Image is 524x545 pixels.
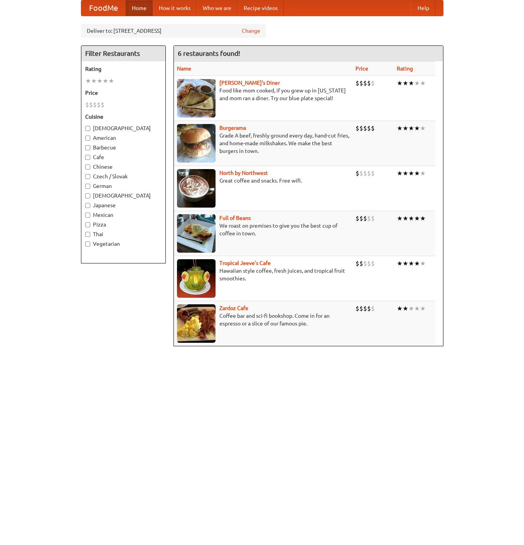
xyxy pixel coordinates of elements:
[363,214,367,223] li: $
[363,169,367,178] li: $
[359,79,363,87] li: $
[238,0,284,16] a: Recipe videos
[219,305,248,311] a: Zardoz Cafe
[197,0,238,16] a: Who we are
[153,0,197,16] a: How it works
[414,259,420,268] li: ★
[363,304,367,313] li: $
[177,304,216,343] img: zardoz.jpg
[177,177,349,184] p: Great coffee and snacks. Free wifi.
[403,124,408,132] li: ★
[408,79,414,87] li: ★
[85,163,162,171] label: Chinese
[414,124,420,132] li: ★
[85,230,162,238] label: Thai
[85,153,162,161] label: Cafe
[397,214,403,223] li: ★
[177,222,349,237] p: We roast on premises to give you the best cup of coffee in town.
[97,101,101,109] li: $
[85,232,90,237] input: Thai
[85,222,90,227] input: Pizza
[85,126,90,131] input: [DEMOGRAPHIC_DATA]
[85,155,90,160] input: Cafe
[420,169,426,178] li: ★
[85,145,90,150] input: Barbecue
[177,259,216,298] img: jeeves.jpg
[397,259,403,268] li: ★
[403,169,408,178] li: ★
[356,124,359,132] li: $
[219,170,268,176] a: North by Northwest
[85,241,90,247] input: Vegetarian
[242,27,260,35] a: Change
[397,304,403,313] li: ★
[219,125,246,131] a: Burgerama
[359,259,363,268] li: $
[414,304,420,313] li: ★
[363,79,367,87] li: $
[414,214,420,223] li: ★
[359,214,363,223] li: $
[101,101,104,109] li: $
[420,124,426,132] li: ★
[85,182,162,190] label: German
[85,134,162,142] label: American
[219,80,280,86] b: [PERSON_NAME]'s Diner
[91,77,97,85] li: ★
[89,101,93,109] li: $
[403,259,408,268] li: ★
[85,173,162,180] label: Czech / Slovak
[85,101,89,109] li: $
[81,0,126,16] a: FoodMe
[367,124,371,132] li: $
[126,0,153,16] a: Home
[356,214,359,223] li: $
[367,214,371,223] li: $
[177,79,216,117] img: sallys.jpg
[408,304,414,313] li: ★
[85,65,162,73] h5: Rating
[177,65,191,72] a: Name
[85,192,162,200] label: [DEMOGRAPHIC_DATA]
[85,144,162,151] label: Barbecue
[420,259,426,268] li: ★
[371,79,375,87] li: $
[363,259,367,268] li: $
[177,312,349,327] p: Coffee bar and sci-fi bookshop. Come in for an espresso or a slice of our famous pie.
[177,87,349,102] p: Food like mom cooked, if you grew up in [US_STATE] and mom ran a diner. Try our blue plate special!
[85,124,162,132] label: [DEMOGRAPHIC_DATA]
[177,124,216,163] img: burgerama.jpg
[359,304,363,313] li: $
[359,124,363,132] li: $
[85,193,90,198] input: [DEMOGRAPHIC_DATA]
[219,215,251,221] a: Full of Beans
[363,124,367,132] li: $
[177,267,349,282] p: Hawaiian style coffee, fresh juices, and tropical fruit smoothies.
[356,259,359,268] li: $
[93,101,97,109] li: $
[103,77,108,85] li: ★
[397,79,403,87] li: ★
[85,77,91,85] li: ★
[85,240,162,248] label: Vegetarian
[356,65,368,72] a: Price
[177,214,216,253] img: beans.jpg
[85,174,90,179] input: Czech / Slovak
[397,65,413,72] a: Rating
[420,79,426,87] li: ★
[367,304,371,313] li: $
[85,201,162,209] label: Japanese
[85,164,90,169] input: Chinese
[414,169,420,178] li: ★
[371,214,375,223] li: $
[411,0,435,16] a: Help
[177,169,216,208] img: north.jpg
[420,304,426,313] li: ★
[85,184,90,189] input: German
[371,304,375,313] li: $
[397,124,403,132] li: ★
[420,214,426,223] li: ★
